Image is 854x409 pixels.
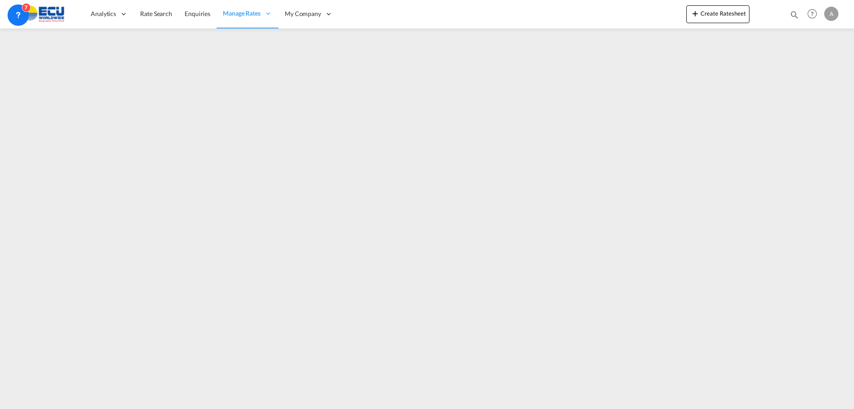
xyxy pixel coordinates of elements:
span: My Company [285,9,321,18]
button: icon-plus 400-fgCreate Ratesheet [686,5,749,23]
span: Enquiries [185,10,210,17]
img: 6cccb1402a9411edb762cf9624ab9cda.png [13,4,73,24]
span: Rate Search [140,10,172,17]
md-icon: icon-plus 400-fg [690,8,701,19]
div: A [824,7,838,21]
md-icon: icon-magnify [790,10,799,20]
span: Manage Rates [223,9,261,18]
div: Help [805,6,824,22]
div: icon-magnify [790,10,799,23]
span: Analytics [91,9,116,18]
span: Help [805,6,820,21]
